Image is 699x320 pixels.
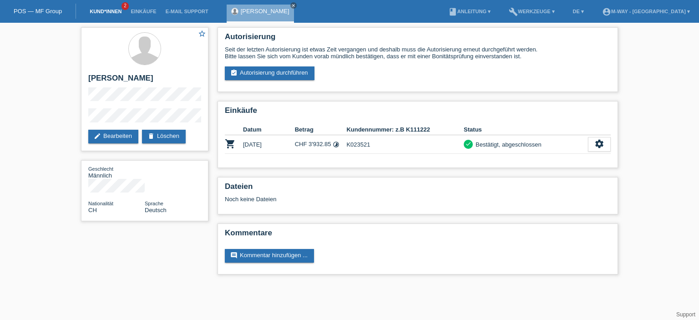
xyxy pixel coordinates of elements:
[333,141,339,148] i: Fixe Raten (24 Raten)
[241,8,289,15] a: [PERSON_NAME]
[225,182,611,196] h2: Dateien
[346,124,464,135] th: Kundennummer: z.B K111222
[568,9,588,14] a: DE ▾
[225,196,503,203] div: Noch keine Dateien
[295,124,347,135] th: Betrag
[291,3,296,8] i: close
[598,9,694,14] a: account_circlem-way - [GEOGRAPHIC_DATA] ▾
[230,252,238,259] i: comment
[198,30,206,39] a: star_border
[142,130,186,143] a: deleteLöschen
[225,249,314,263] a: commentKommentar hinzufügen ...
[147,132,155,140] i: delete
[473,140,542,149] div: Bestätigt, abgeschlossen
[504,9,559,14] a: buildWerkzeuge ▾
[198,30,206,38] i: star_border
[88,201,113,206] span: Nationalität
[88,130,138,143] a: editBearbeiten
[594,139,604,149] i: settings
[145,207,167,213] span: Deutsch
[88,166,113,172] span: Geschlecht
[465,141,471,147] i: check
[94,132,101,140] i: edit
[145,201,163,206] span: Sprache
[225,32,611,46] h2: Autorisierung
[126,9,161,14] a: Einkäufe
[509,7,518,16] i: build
[88,165,145,179] div: Männlich
[290,2,297,9] a: close
[444,9,495,14] a: bookAnleitung ▾
[85,9,126,14] a: Kund*innen
[676,311,695,318] a: Support
[225,66,314,80] a: assignment_turned_inAutorisierung durchführen
[464,124,588,135] th: Status
[122,2,129,10] span: 2
[14,8,62,15] a: POS — MF Group
[448,7,457,16] i: book
[243,124,295,135] th: Datum
[161,9,213,14] a: E-Mail Support
[295,135,347,154] td: CHF 3'932.85
[225,138,236,149] i: POSP00027781
[225,229,611,242] h2: Kommentare
[243,135,295,154] td: [DATE]
[88,207,97,213] span: Schweiz
[230,69,238,76] i: assignment_turned_in
[225,46,611,60] div: Seit der letzten Autorisierung ist etwas Zeit vergangen und deshalb muss die Autorisierung erneut...
[346,135,464,154] td: K023521
[88,74,201,87] h2: [PERSON_NAME]
[602,7,611,16] i: account_circle
[225,106,611,120] h2: Einkäufe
